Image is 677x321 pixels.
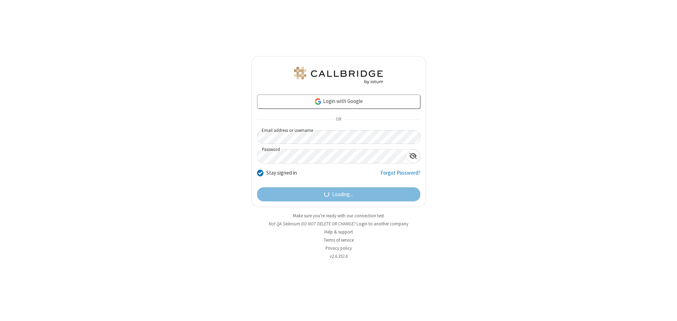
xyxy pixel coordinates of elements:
li: Not QA Selenium DO NOT DELETE OR CHANGE? [251,220,426,227]
li: v2.6.352.6 [251,253,426,260]
span: Loading... [332,190,353,199]
input: Password [257,150,406,163]
a: Terms of service [324,237,354,243]
img: QA Selenium DO NOT DELETE OR CHANGE [293,67,384,84]
input: Email address or username [257,130,420,144]
iframe: Chat [659,303,672,316]
a: Privacy policy [325,245,352,251]
button: Login to another company [356,220,408,227]
a: Make sure you're ready with our connection test [293,213,384,219]
span: OR [333,115,344,125]
label: Stay signed in [266,169,297,177]
div: Show password [406,150,420,163]
a: Login with Google [257,95,420,109]
img: google-icon.png [314,98,322,105]
a: Forgot Password? [380,169,420,182]
a: Help & support [324,229,353,235]
button: Loading... [257,187,420,201]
